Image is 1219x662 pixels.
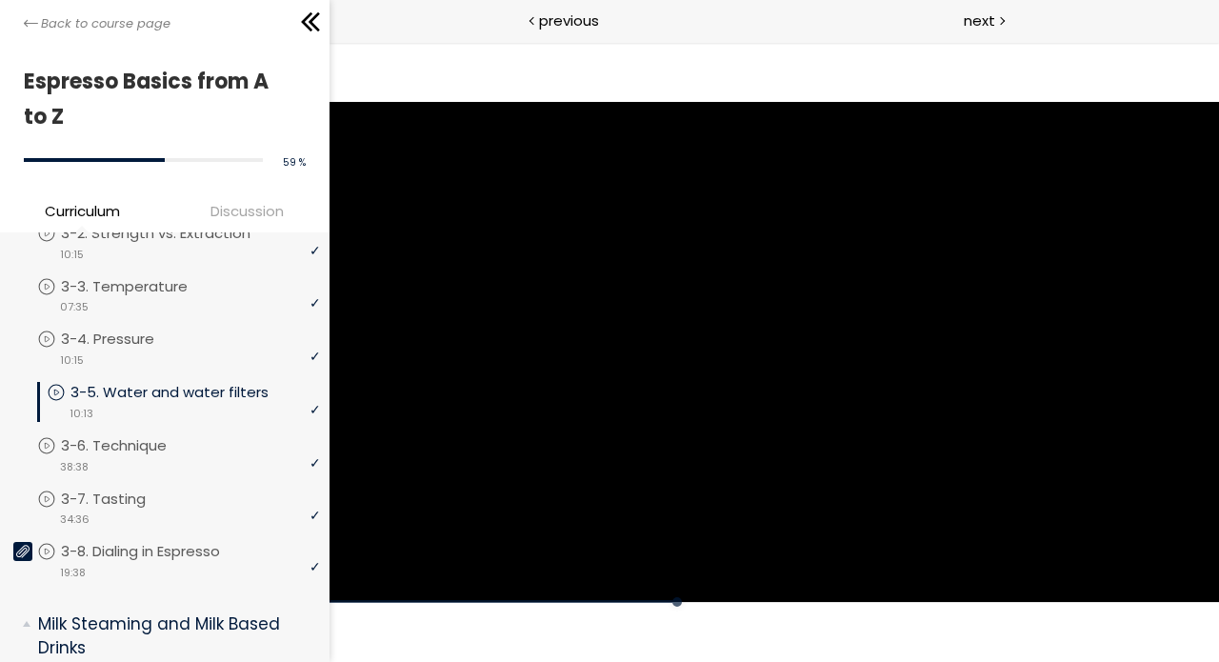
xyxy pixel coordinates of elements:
[60,247,84,263] span: 10:15
[539,10,599,31] span: previous
[45,200,120,222] span: Curriculum
[60,459,89,475] span: 38:38
[170,200,325,222] span: Discussion
[38,612,306,659] p: Milk Steaming and Milk Based Drinks
[70,382,307,403] p: 3-5. Water and water filters
[283,155,306,170] span: 59 %
[964,10,995,31] span: next
[24,64,296,135] h1: Espresso Basics from A to Z
[61,223,289,244] p: 3-2. Strength vs. Extraction
[61,541,258,562] p: 3-8. Dialing in Espresso
[61,276,226,297] p: 3-3. Temperature
[24,14,170,33] a: Back to course page
[70,406,93,422] span: 10:13
[61,329,192,350] p: 3-4. Pressure
[60,299,89,315] span: 07:35
[61,489,184,510] p: 3-7. Tasting
[60,512,90,528] span: 34:36
[41,14,170,33] span: Back to course page
[61,435,205,456] p: 3-6. Technique
[60,352,84,369] span: 10:15
[60,565,86,581] span: 19:38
